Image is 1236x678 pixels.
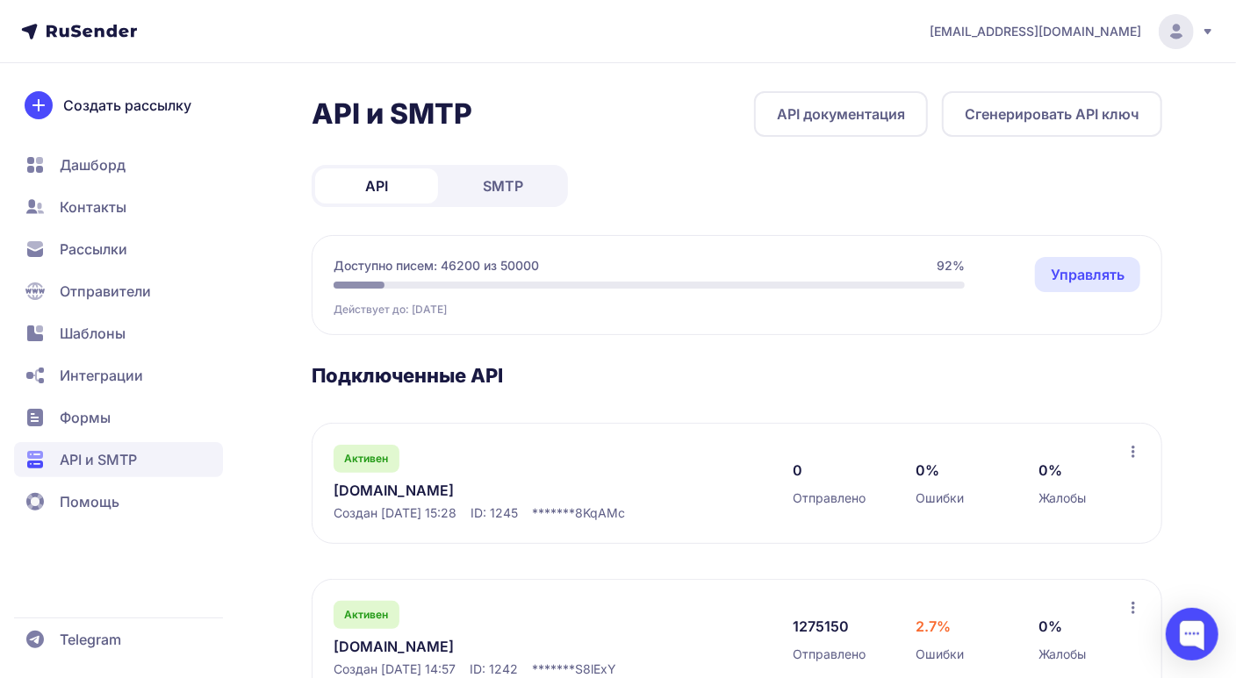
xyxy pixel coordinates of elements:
[60,154,126,175] span: Дашборд
[930,23,1141,40] span: [EMAIL_ADDRESS][DOMAIN_NAME]
[793,646,866,663] span: Отправлено
[793,616,849,637] span: 1275150
[793,460,802,481] span: 0
[345,608,389,622] span: Активен
[60,239,127,260] span: Рассылки
[916,646,964,663] span: Ошибки
[916,616,951,637] span: 2.7%
[334,257,539,275] span: Доступно писем: 46200 из 50000
[345,452,389,466] span: Активен
[60,449,137,470] span: API и SMTP
[60,629,121,650] span: Telegram
[1035,257,1140,292] a: Управлять
[937,257,965,275] span: 92%
[483,175,523,196] span: SMTP
[754,91,928,137] a: API документация
[942,91,1162,137] button: Сгенерировать API ключ
[60,407,111,428] span: Формы
[793,489,866,507] span: Отправлено
[916,489,964,507] span: Ошибки
[334,660,456,678] span: Создан [DATE] 14:57
[60,323,126,344] span: Шаблоны
[14,622,223,657] a: Telegram
[1038,460,1062,481] span: 0%
[575,660,616,678] span: S8lExY
[63,95,191,116] span: Создать рассылку
[334,480,693,501] a: [DOMAIN_NAME]
[334,636,693,657] a: [DOMAIN_NAME]
[315,168,438,203] a: API
[1038,489,1086,507] span: Жалобы
[60,491,119,512] span: Помощь
[471,504,518,522] span: ID: 1245
[1038,616,1062,637] span: 0%
[60,365,143,386] span: Интеграции
[334,504,456,522] span: Создан [DATE] 15:28
[470,660,518,678] span: ID: 1242
[365,175,388,196] span: API
[312,363,1162,388] h3: Подключенные API
[312,96,472,132] h2: API и SMTP
[334,303,447,317] span: Действует до: [DATE]
[916,460,939,481] span: 0%
[442,168,564,203] a: SMTP
[60,196,126,218] span: Контакты
[1038,646,1086,663] span: Жалобы
[575,504,625,522] span: 8KqAMc
[60,281,151,302] span: Отправители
